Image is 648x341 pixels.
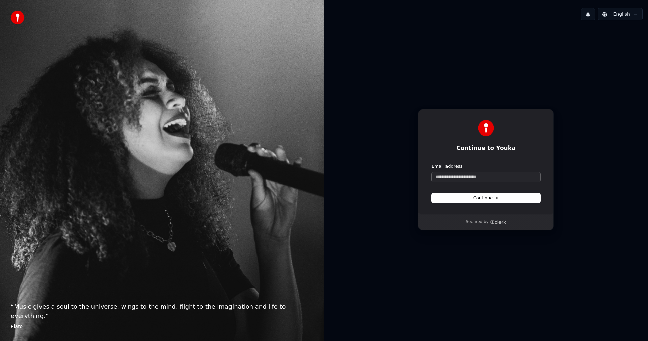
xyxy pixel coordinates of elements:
label: Email address [432,163,462,169]
p: “ Music gives a soul to the universe, wings to the mind, flight to the imagination and life to ev... [11,302,313,321]
footer: Plato [11,323,313,330]
p: Secured by [466,219,488,225]
a: Clerk logo [490,220,506,224]
span: Continue [473,195,499,201]
button: Continue [432,193,540,203]
img: Youka [478,120,494,136]
h1: Continue to Youka [432,144,540,152]
img: youka [11,11,24,24]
